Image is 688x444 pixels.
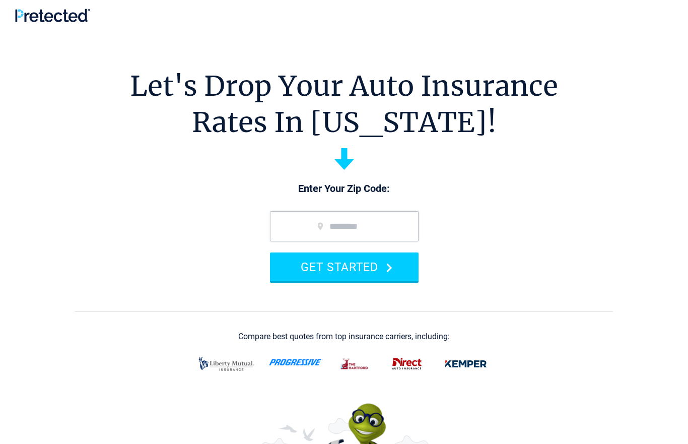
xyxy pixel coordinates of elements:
h1: Let's Drop Your Auto Insurance Rates In [US_STATE]! [130,68,558,141]
img: liberty [196,352,257,376]
img: kemper [439,353,493,374]
button: GET STARTED [270,252,419,281]
img: thehartford [335,353,375,374]
p: Enter Your Zip Code: [260,182,429,196]
input: zip code [270,211,419,241]
img: Pretected Logo [15,9,90,22]
div: Compare best quotes from top insurance carriers, including: [238,332,450,341]
img: progressive [269,359,323,366]
img: direct [387,353,427,374]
